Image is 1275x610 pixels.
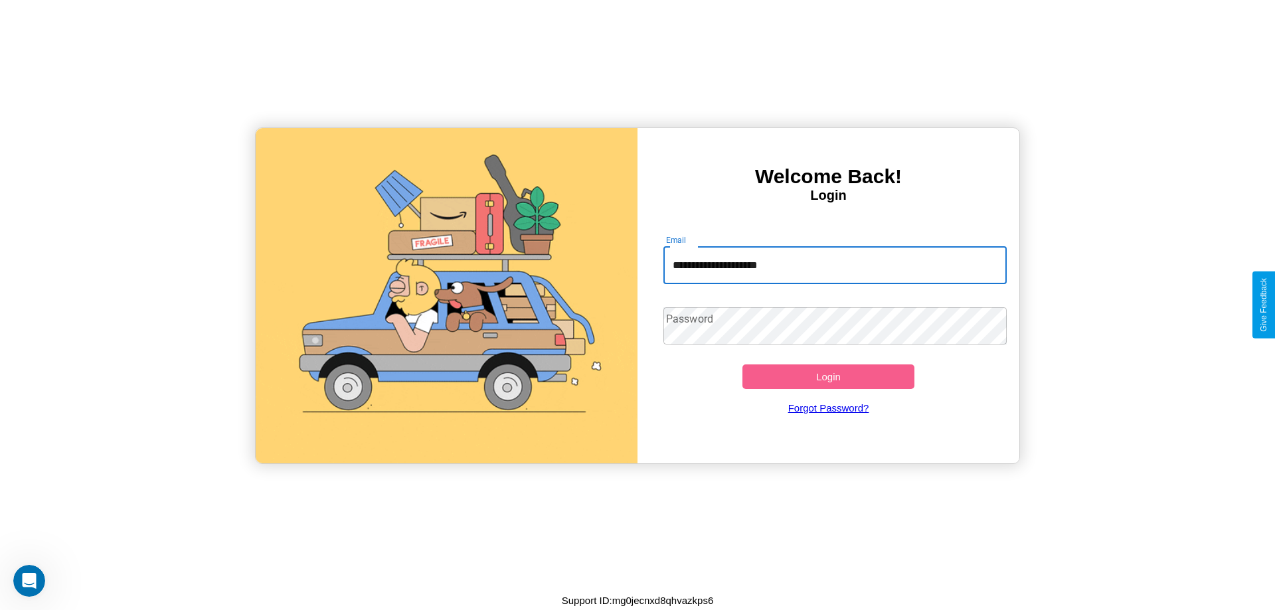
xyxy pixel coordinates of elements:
[13,565,45,597] iframe: Intercom live chat
[256,128,637,463] img: gif
[562,591,713,609] p: Support ID: mg0jecnxd8qhvazkps6
[1259,278,1268,332] div: Give Feedback
[637,188,1019,203] h4: Login
[666,234,687,246] label: Email
[637,165,1019,188] h3: Welcome Back!
[657,389,1001,427] a: Forgot Password?
[742,364,914,389] button: Login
